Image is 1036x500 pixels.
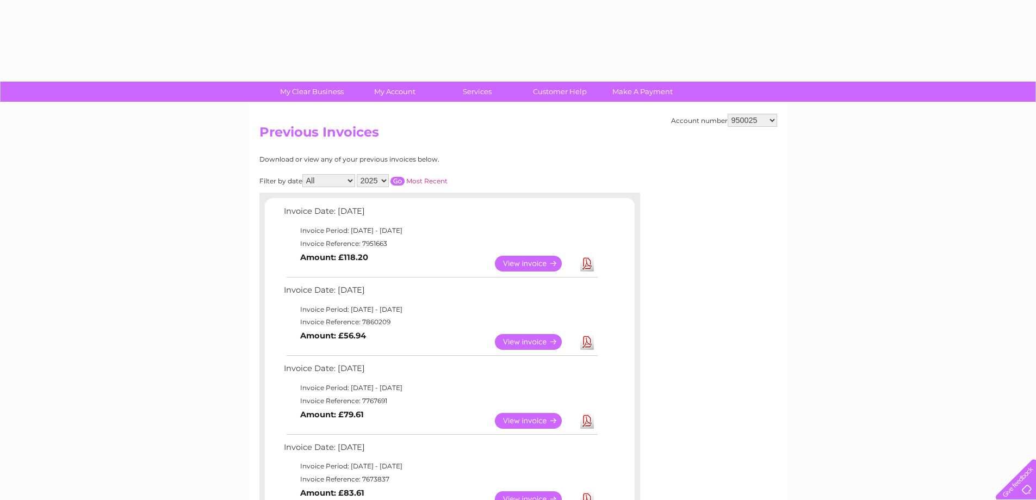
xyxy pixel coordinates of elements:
[267,82,357,102] a: My Clear Business
[281,204,599,224] td: Invoice Date: [DATE]
[580,334,594,350] a: Download
[259,156,545,163] div: Download or view any of your previous invoices below.
[495,256,575,271] a: View
[281,381,599,394] td: Invoice Period: [DATE] - [DATE]
[495,413,575,429] a: View
[281,361,599,381] td: Invoice Date: [DATE]
[281,303,599,316] td: Invoice Period: [DATE] - [DATE]
[300,331,366,341] b: Amount: £56.94
[671,114,777,127] div: Account number
[281,237,599,250] td: Invoice Reference: 7951663
[580,256,594,271] a: Download
[432,82,522,102] a: Services
[281,440,599,460] td: Invoice Date: [DATE]
[281,473,599,486] td: Invoice Reference: 7673837
[300,252,368,262] b: Amount: £118.20
[259,125,777,145] h2: Previous Invoices
[300,488,364,498] b: Amount: £83.61
[598,82,687,102] a: Make A Payment
[350,82,439,102] a: My Account
[281,460,599,473] td: Invoice Period: [DATE] - [DATE]
[281,316,599,329] td: Invoice Reference: 7860209
[281,394,599,408] td: Invoice Reference: 7767691
[300,410,364,419] b: Amount: £79.61
[281,224,599,237] td: Invoice Period: [DATE] - [DATE]
[259,174,545,187] div: Filter by date
[406,177,448,185] a: Most Recent
[495,334,575,350] a: View
[580,413,594,429] a: Download
[515,82,605,102] a: Customer Help
[281,283,599,303] td: Invoice Date: [DATE]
